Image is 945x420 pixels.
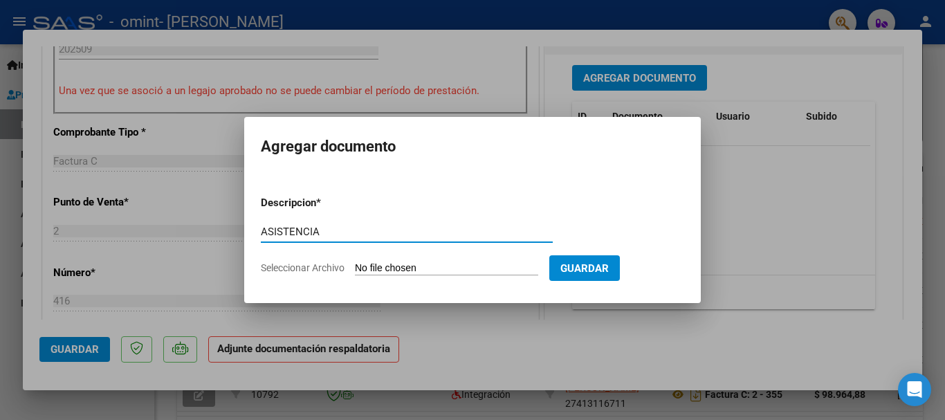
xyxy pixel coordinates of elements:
[898,373,931,406] div: Open Intercom Messenger
[261,262,345,273] span: Seleccionar Archivo
[560,262,609,275] span: Guardar
[549,255,620,281] button: Guardar
[261,134,684,160] h2: Agregar documento
[261,195,388,211] p: Descripcion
